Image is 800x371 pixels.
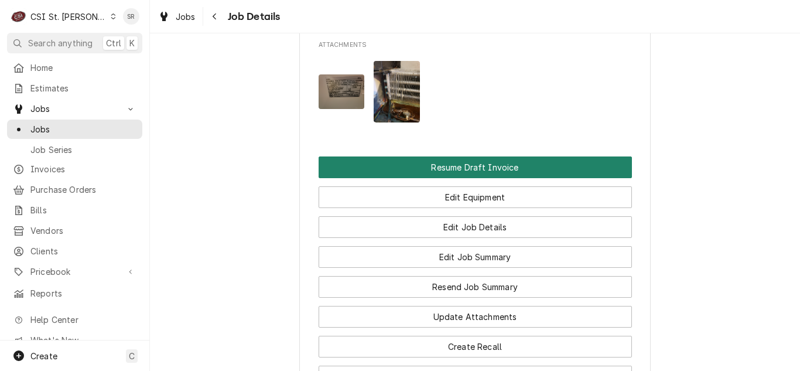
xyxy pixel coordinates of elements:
[7,99,142,118] a: Go to Jobs
[30,287,136,299] span: Reports
[319,328,632,358] div: Button Group Row
[7,33,142,53] button: Search anythingCtrlK
[319,216,632,238] button: Edit Job Details
[7,140,142,159] a: Job Series
[30,204,136,216] span: Bills
[319,156,632,178] button: Resume Draft Invoice
[30,351,57,361] span: Create
[319,52,632,132] span: Attachments
[30,82,136,94] span: Estimates
[319,156,632,178] div: Button Group Row
[30,224,136,237] span: Vendors
[319,238,632,268] div: Button Group Row
[123,8,139,25] div: SR
[319,306,632,328] button: Update Attachments
[30,123,136,135] span: Jobs
[7,331,142,350] a: Go to What's New
[30,163,136,175] span: Invoices
[319,246,632,268] button: Edit Job Summary
[319,336,632,358] button: Create Recall
[30,144,136,156] span: Job Series
[319,40,632,50] span: Attachments
[7,221,142,240] a: Vendors
[7,159,142,179] a: Invoices
[319,186,632,208] button: Edit Equipment
[30,266,119,278] span: Pricebook
[176,11,196,23] span: Jobs
[153,7,200,26] a: Jobs
[7,180,142,199] a: Purchase Orders
[319,276,632,298] button: Resend Job Summary
[30,183,136,196] span: Purchase Orders
[7,310,142,329] a: Go to Help Center
[7,200,142,220] a: Bills
[206,7,224,26] button: Navigate back
[30,103,119,115] span: Jobs
[7,120,142,139] a: Jobs
[319,208,632,238] div: Button Group Row
[319,40,632,132] div: Attachments
[30,11,107,23] div: CSI St. [PERSON_NAME]
[7,262,142,281] a: Go to Pricebook
[319,74,365,109] img: bVEX10PSzCkrRd07bxMA
[7,58,142,77] a: Home
[30,62,136,74] span: Home
[28,37,93,49] span: Search anything
[30,334,135,346] span: What's New
[7,79,142,98] a: Estimates
[374,61,420,122] img: gvKxiVvTrmYkZ3Nc1EBg
[123,8,139,25] div: Stephani Roth's Avatar
[129,350,135,362] span: C
[129,37,135,49] span: K
[7,241,142,261] a: Clients
[224,9,281,25] span: Job Details
[319,178,632,208] div: Button Group Row
[30,245,136,257] span: Clients
[7,284,142,303] a: Reports
[11,8,27,25] div: C
[319,298,632,328] div: Button Group Row
[30,314,135,326] span: Help Center
[11,8,27,25] div: CSI St. Louis's Avatar
[319,268,632,298] div: Button Group Row
[106,37,121,49] span: Ctrl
